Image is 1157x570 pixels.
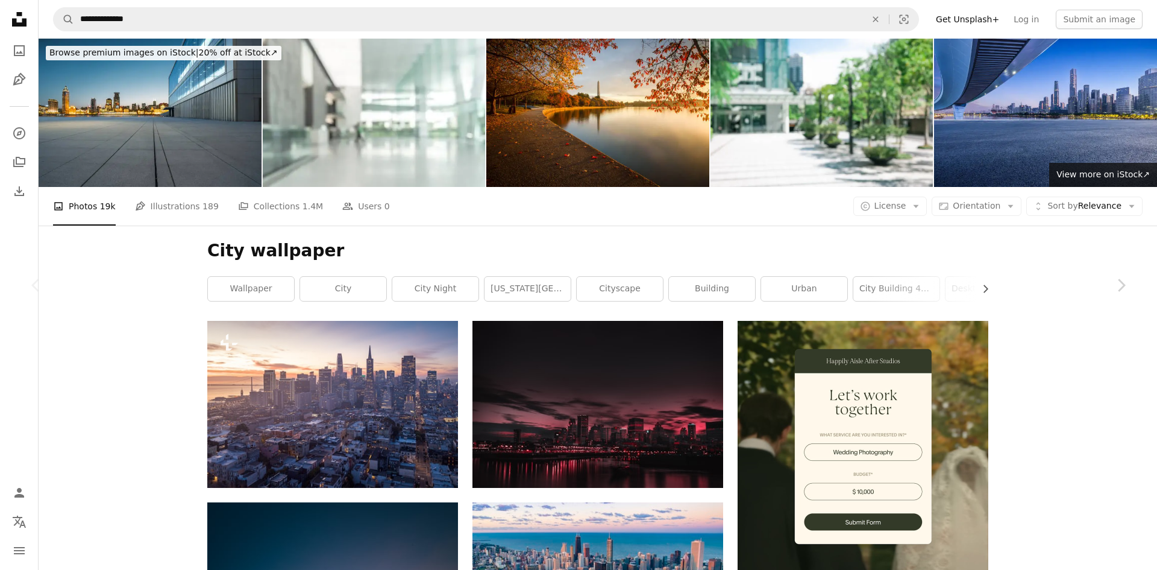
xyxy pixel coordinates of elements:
img: Blurred business office building lobby or hotel blur background interior view toward reception ha... [263,39,486,187]
span: License [874,201,906,211]
span: 189 [202,200,219,213]
a: Collections [7,150,31,174]
a: Download History [7,179,31,203]
a: urban [761,277,847,301]
button: Sort byRelevance [1026,197,1143,216]
img: cityscape photography during golden hour [472,321,723,488]
a: a view of a city skyline at sunset [207,399,458,410]
span: Sort by [1047,201,1077,211]
a: Get Unsplash+ [929,10,1006,29]
a: Explore [7,121,31,145]
img: Defocused city [710,39,933,187]
a: Log in [1006,10,1046,29]
a: Photos [7,39,31,63]
img: Empty floor and city building at night. [39,39,262,187]
a: city building 4k wallpaper [853,277,939,301]
button: Orientation [932,197,1021,216]
span: 0 [384,200,390,213]
a: View more on iStock↗ [1049,163,1157,187]
button: Menu [7,539,31,563]
a: Log in / Sign up [7,481,31,505]
img: Asphalt highway road and bridge with modern city buildings scenery at night in Guangzhou [934,39,1157,187]
button: scroll list to the right [974,277,988,301]
button: Language [7,510,31,534]
a: Illustrations 189 [135,187,219,226]
button: License [853,197,927,216]
a: Illustrations [7,68,31,92]
a: cityscape [577,277,663,301]
img: Washington DC in the fall [486,39,709,187]
a: Users 0 [342,187,390,226]
span: Browse premium images on iStock | [49,48,198,57]
h1: City wallpaper [207,240,988,262]
a: Browse premium images on iStock|20% off at iStock↗ [39,39,289,68]
a: building [669,277,755,301]
a: [US_STATE][GEOGRAPHIC_DATA] wallpaper [484,277,571,301]
span: Relevance [1047,200,1121,212]
button: Submit an image [1056,10,1143,29]
span: 1.4M [303,200,323,213]
button: Search Unsplash [54,8,74,31]
a: desktop wallpaper [945,277,1032,301]
a: city [300,277,386,301]
a: city night [392,277,478,301]
a: Collections 1.4M [238,187,323,226]
span: View more on iStock ↗ [1056,169,1150,179]
a: cityscape photography during golden hour [472,399,723,410]
a: Next [1085,227,1157,343]
button: Visual search [889,8,918,31]
span: Orientation [953,201,1000,211]
div: 20% off at iStock ↗ [46,46,281,60]
img: a view of a city skyline at sunset [207,321,458,488]
button: Clear [862,8,889,31]
form: Find visuals sitewide [53,7,919,31]
a: wallpaper [208,277,294,301]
